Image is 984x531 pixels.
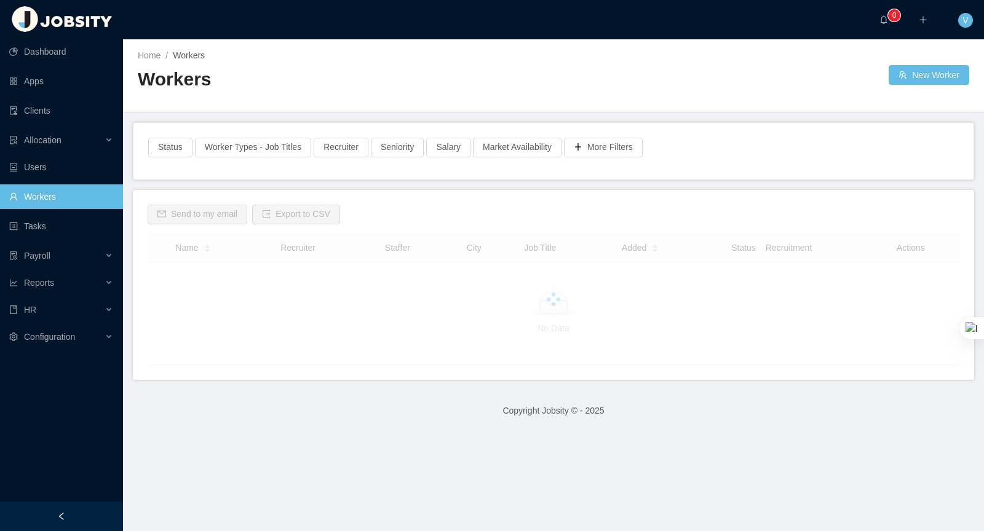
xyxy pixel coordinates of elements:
[564,138,643,157] button: icon: plusMore Filters
[919,15,927,24] i: icon: plus
[473,138,561,157] button: Market Availability
[123,390,984,432] footer: Copyright Jobsity © - 2025
[138,50,161,60] a: Home
[165,50,168,60] span: /
[426,138,470,157] button: Salary
[9,184,113,209] a: icon: userWorkers
[9,278,18,287] i: icon: line-chart
[173,50,205,60] span: Workers
[371,138,424,157] button: Seniority
[889,65,969,85] button: icon: usergroup-addNew Worker
[9,69,113,93] a: icon: appstoreApps
[9,214,113,238] a: icon: profileTasks
[24,135,61,145] span: Allocation
[24,332,75,342] span: Configuration
[9,136,18,144] i: icon: solution
[962,13,968,28] span: V
[24,278,54,288] span: Reports
[138,67,553,92] h2: Workers
[9,155,113,179] a: icon: robotUsers
[24,305,36,315] span: HR
[9,251,18,260] i: icon: file-protect
[879,15,888,24] i: icon: bell
[314,138,368,157] button: Recruiter
[888,9,900,22] sup: 0
[148,138,192,157] button: Status
[9,98,113,123] a: icon: auditClients
[9,39,113,64] a: icon: pie-chartDashboard
[195,138,311,157] button: Worker Types - Job Titles
[24,251,50,261] span: Payroll
[9,332,18,341] i: icon: setting
[9,305,18,314] i: icon: book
